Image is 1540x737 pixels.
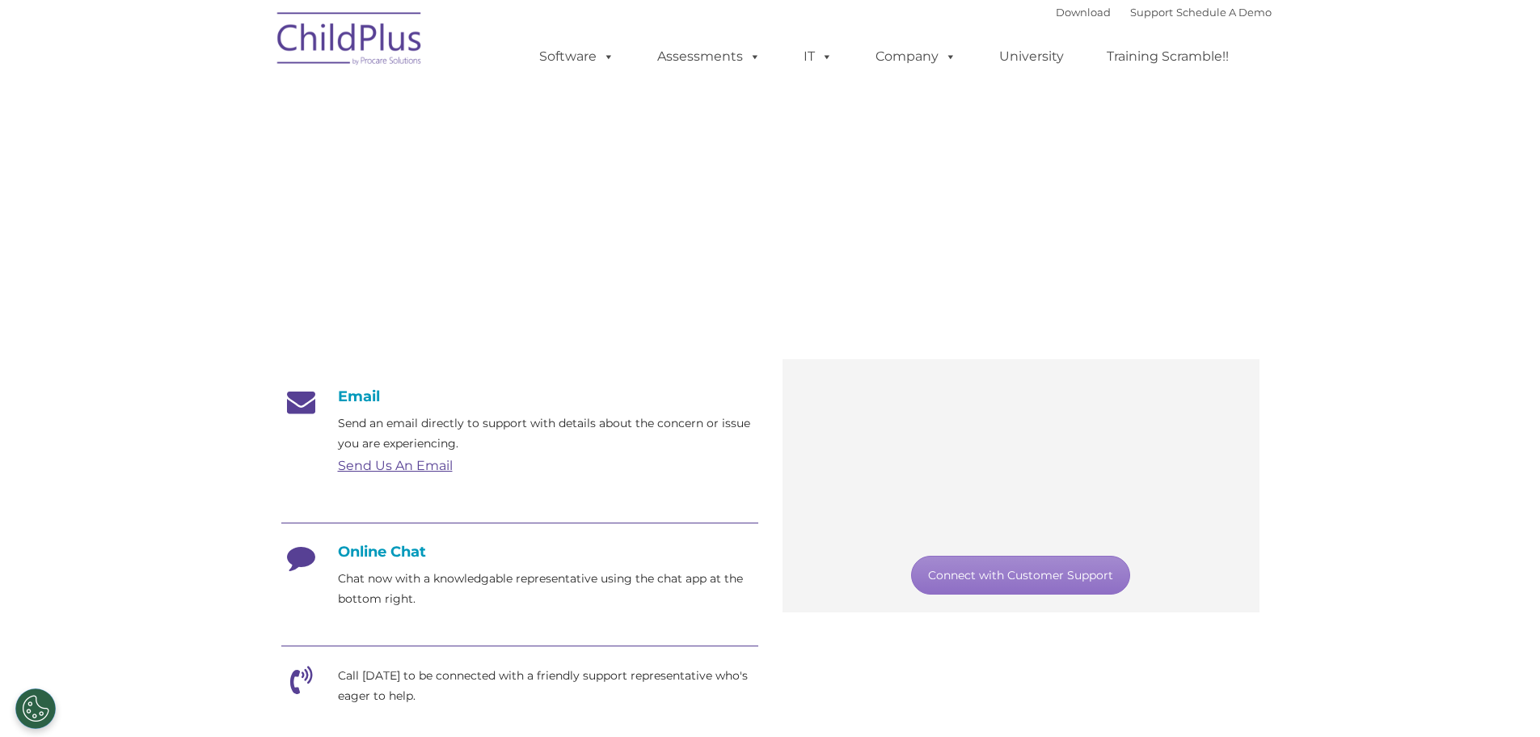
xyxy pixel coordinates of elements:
[338,458,453,473] a: Send Us An Email
[911,556,1130,595] a: Connect with Customer Support
[338,413,758,454] p: Send an email directly to support with details about the concern or issue you are experiencing.
[281,543,758,561] h4: Online Chat
[523,40,631,73] a: Software
[1091,40,1245,73] a: Training Scramble!!
[1056,6,1111,19] a: Download
[15,688,56,729] button: Cookies Settings
[269,1,431,82] img: ChildPlus by Procare Solutions
[338,666,758,706] p: Call [DATE] to be connected with a friendly support representative who's eager to help.
[338,569,758,609] p: Chat now with a knowledgable representative using the chat app at the bottom right.
[1176,6,1272,19] a: Schedule A Demo
[281,388,758,405] h4: Email
[1130,6,1173,19] a: Support
[859,40,973,73] a: Company
[983,40,1080,73] a: University
[787,40,849,73] a: IT
[1056,6,1272,19] font: |
[641,40,777,73] a: Assessments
